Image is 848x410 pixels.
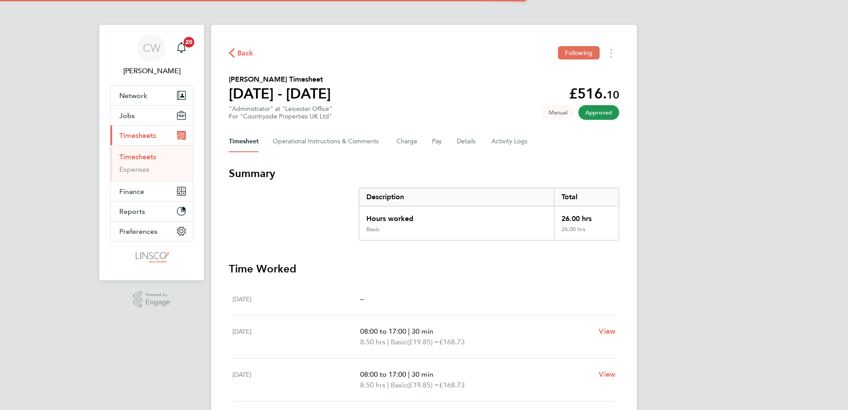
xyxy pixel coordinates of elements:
span: | [408,370,410,378]
span: | [408,327,410,335]
a: Powered byEngage [133,291,171,308]
button: Reports [110,201,193,221]
app-decimal: £516. [569,85,619,102]
h1: [DATE] - [DATE] [229,85,331,102]
button: Jobs [110,106,193,125]
span: CW [143,42,161,54]
span: £168.73 [439,381,465,389]
div: 26.00 hrs [554,206,619,226]
button: Activity Logs [491,131,529,152]
span: This timesheet has been approved. [578,105,619,120]
div: "Administrator" at "Leicester Office" [229,105,332,120]
div: Hours worked [359,206,554,226]
a: CW[PERSON_NAME] [110,34,193,76]
img: linsco-logo-retina.png [133,250,170,264]
button: Timesheets [110,126,193,145]
span: (£19.85) = [407,338,439,346]
span: 08:00 to 17:00 [360,370,406,378]
div: Summary [359,188,619,240]
span: This timesheet was manually created. [542,105,575,120]
button: Timesheet [229,131,259,152]
span: 08:00 to 17:00 [360,327,406,335]
span: 8.50 hrs [360,381,385,389]
button: Finance [110,181,193,201]
span: View [599,327,616,335]
button: Following [558,46,600,59]
div: Description [359,188,554,206]
a: Timesheets [119,153,156,161]
a: 20 [173,34,190,62]
span: Powered by [145,291,170,299]
div: Basic [366,226,380,233]
span: 20 [184,37,194,47]
span: Network [119,91,147,100]
a: View [599,326,616,337]
button: Network [110,86,193,105]
span: (£19.85) = [407,381,439,389]
button: Details [457,131,477,152]
button: Back [229,47,254,59]
a: Go to home page [110,250,193,264]
h2: [PERSON_NAME] Timesheet [229,74,331,85]
span: | [387,381,389,389]
span: 30 min [412,327,433,335]
span: 30 min [412,370,433,378]
div: [DATE] [232,369,360,390]
span: | [387,338,389,346]
span: Basic [391,337,407,347]
span: View [599,370,616,378]
span: Engage [145,299,170,306]
span: Following [565,49,593,57]
button: Pay [432,131,443,152]
span: Finance [119,187,144,196]
div: Timesheets [110,145,193,181]
a: Expenses [119,165,149,173]
span: Preferences [119,227,157,236]
div: [DATE] [232,294,360,304]
nav: Main navigation [99,25,204,280]
button: Charge [397,131,418,152]
span: Timesheets [119,131,156,140]
span: Chloe Whittall [110,66,193,76]
span: Jobs [119,111,135,120]
h3: Time Worked [229,262,619,276]
span: – [360,295,364,303]
span: 8.50 hrs [360,338,385,346]
button: Preferences [110,221,193,241]
h3: Summary [229,166,619,181]
span: Reports [119,207,145,216]
div: [DATE] [232,326,360,347]
button: Operational Instructions & Comments [273,131,382,152]
div: 26.00 hrs [554,226,619,240]
div: Total [554,188,619,206]
button: Timesheets Menu [603,46,619,60]
span: £168.73 [439,338,465,346]
span: Back [237,48,254,59]
span: Basic [391,380,407,390]
a: View [599,369,616,380]
span: 10 [607,88,619,101]
div: For "Countryside Properties UK Ltd" [229,113,332,120]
